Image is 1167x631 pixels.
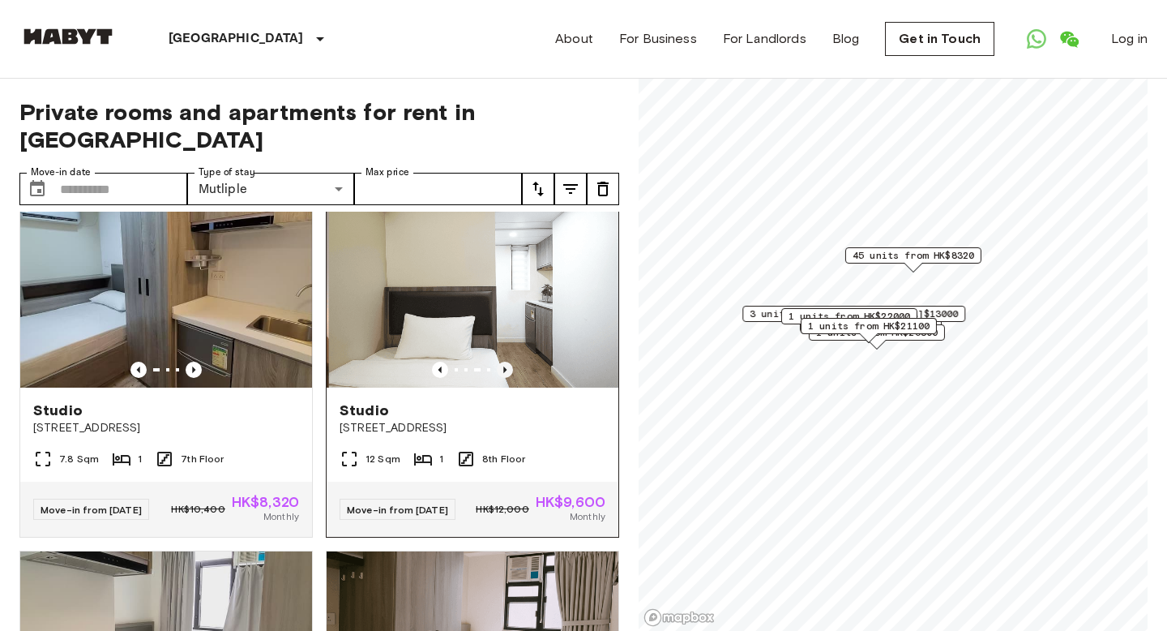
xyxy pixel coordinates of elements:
[853,248,974,263] span: 45 units from HK$8320
[33,401,83,420] span: Studio
[41,504,142,516] span: Move-in from [DATE]
[19,98,619,153] span: Private rooms and apartments for rent in [GEOGRAPHIC_DATA]
[643,608,715,627] a: Mapbox logo
[21,173,53,205] button: Choose date
[232,495,299,509] span: HK$8,320
[1111,29,1148,49] a: Log in
[329,193,621,388] img: Marketing picture of unit HK-01-067-046-01
[365,452,400,466] span: 12 Sqm
[187,173,355,205] div: Mutliple
[263,509,299,524] span: Monthly
[781,308,917,333] div: Map marker
[801,318,937,343] div: Map marker
[789,309,910,324] span: 1 units from HK$22000
[138,452,142,466] span: 1
[570,509,605,524] span: Monthly
[432,362,448,378] button: Previous image
[885,22,994,56] a: Get in Touch
[555,29,593,49] a: About
[619,29,697,49] a: For Business
[832,29,860,49] a: Blog
[20,193,312,388] img: Marketing picture of unit HK-01-067-042-01
[482,452,525,466] span: 8th Floor
[536,495,605,509] span: HK$9,600
[340,420,605,436] span: [STREET_ADDRESS]
[750,307,958,321] span: 3 units from [GEOGRAPHIC_DATA]$13000
[723,29,806,49] a: For Landlords
[19,192,313,538] a: Marketing picture of unit HK-01-067-042-01Previous imagePrevious imageStudio[STREET_ADDRESS]7.8 S...
[33,420,299,436] span: [STREET_ADDRESS]
[199,165,255,179] label: Type of stay
[587,173,619,205] button: tune
[497,362,513,378] button: Previous image
[439,452,443,466] span: 1
[186,362,202,378] button: Previous image
[476,502,528,517] span: HK$12,000
[1020,23,1053,55] a: Open WhatsApp
[31,165,91,179] label: Move-in date
[340,401,389,420] span: Studio
[19,28,117,45] img: Habyt
[808,319,930,333] span: 1 units from HK$21100
[181,452,224,466] span: 7th Floor
[522,173,554,205] button: tune
[365,165,409,179] label: Max price
[169,29,304,49] p: [GEOGRAPHIC_DATA]
[1053,23,1085,55] a: Open WeChat
[171,502,224,517] span: HK$10,400
[130,362,147,378] button: Previous image
[845,247,981,273] div: Map marker
[326,192,619,538] a: Previous imagePrevious imageStudio[STREET_ADDRESS]12 Sqm18th FloorMove-in from [DATE]HK$12,000HK$...
[742,306,965,331] div: Map marker
[347,504,448,516] span: Move-in from [DATE]
[59,452,99,466] span: 7.8 Sqm
[554,173,587,205] button: tune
